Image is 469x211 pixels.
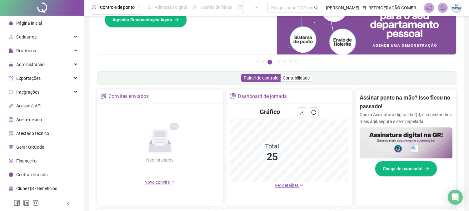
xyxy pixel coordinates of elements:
span: Central de ajuda [16,172,48,177]
span: export [9,76,13,80]
span: audit [9,117,13,122]
button: 4 [277,60,281,63]
span: Administração [16,62,45,67]
div: Não há dados [131,157,189,163]
h4: Gráfico [260,107,280,116]
span: gift [9,186,13,191]
div: Dashboard de jornada [238,91,287,102]
span: Relatórios [16,48,36,53]
div: Convites enviados [108,91,149,102]
span: down [300,183,304,187]
button: Agendar Demonstração Agora [105,12,187,28]
span: Contabilidade [283,75,310,80]
span: solution [100,93,107,99]
span: Painel de controle [244,75,278,80]
span: ellipsis [254,5,259,9]
span: Atestado técnico [16,131,49,136]
span: user-add [9,35,13,39]
span: instagram [32,200,39,206]
span: Admissão digital [155,5,187,10]
span: Página inicial [16,21,42,26]
span: facebook [14,200,20,206]
span: Cadastros [16,34,37,39]
span: home [9,21,13,25]
span: Chega de papelada! [383,165,422,172]
button: 3 [267,60,272,64]
span: qrcode [9,145,13,149]
span: pie-chart [230,93,236,99]
span: Acesso à API [16,103,42,108]
h2: Assinar ponto na mão? Isso ficou no passado! [360,93,452,111]
span: plus [171,179,176,184]
span: arrow-right [425,167,429,171]
span: solution [9,131,13,136]
span: api [9,104,13,108]
img: banner%2F02c71560-61a6-44d4-94b9-c8ab97240462.png [360,127,452,158]
button: Chega de papelada! [375,161,437,177]
span: Controle de ponto [100,5,135,10]
span: notification [426,5,432,11]
span: [PERSON_NAME] - EL REFRIGERAÇÃO COMERCIO ATACADISTA E VAREJISTA DE EQUIPAMENT LTDA EPP [326,4,420,11]
span: clock-circle [92,5,96,9]
span: file-done [147,5,151,9]
span: Aceite de uso [16,117,42,122]
span: Exportações [16,76,41,81]
button: 1 [256,60,259,63]
button: 2 [262,60,265,63]
button: 5 [283,60,286,63]
span: info-circle [9,172,13,177]
button: 6 [289,60,292,63]
span: pushpin [137,6,141,9]
span: lock [9,62,13,67]
span: Ver detalhes [275,183,299,188]
span: sync [9,90,13,94]
span: file [9,49,13,53]
p: Com a Assinatura Digital da QR, sua gestão fica mais ágil, segura e sem papelada. [360,111,452,125]
div: Open Intercom Messenger [448,190,463,205]
span: bell [440,5,446,11]
span: Novo convite [144,180,176,185]
span: dashboard [238,5,242,9]
a: Ver detalhes down [275,183,304,188]
button: 7 [294,60,297,63]
span: reload [311,110,316,115]
span: sun [192,5,197,9]
span: Integrações [16,90,39,95]
img: 29308 [452,3,461,13]
span: Financeiro [16,158,37,163]
span: search [314,6,319,10]
span: linkedin [23,200,29,206]
span: download [300,110,305,115]
span: Gerar QRCode [16,145,44,150]
span: dollar [9,159,13,163]
span: left [66,201,71,206]
span: Agendar Demonstração Agora [112,16,172,23]
span: arrow-right [175,18,179,22]
span: Clube QR - Beneficios [16,186,57,191]
span: Gestão de férias [201,5,232,10]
